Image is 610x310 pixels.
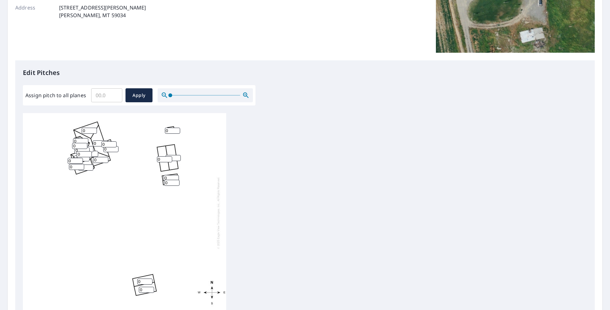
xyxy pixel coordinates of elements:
[91,86,122,104] input: 00.0
[131,91,147,99] span: Apply
[25,91,86,99] label: Assign pitch to all planes
[23,68,587,77] p: Edit Pitches
[15,4,53,19] p: Address
[59,4,146,19] p: [STREET_ADDRESS][PERSON_NAME] [PERSON_NAME], MT 59034
[125,88,152,102] button: Apply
